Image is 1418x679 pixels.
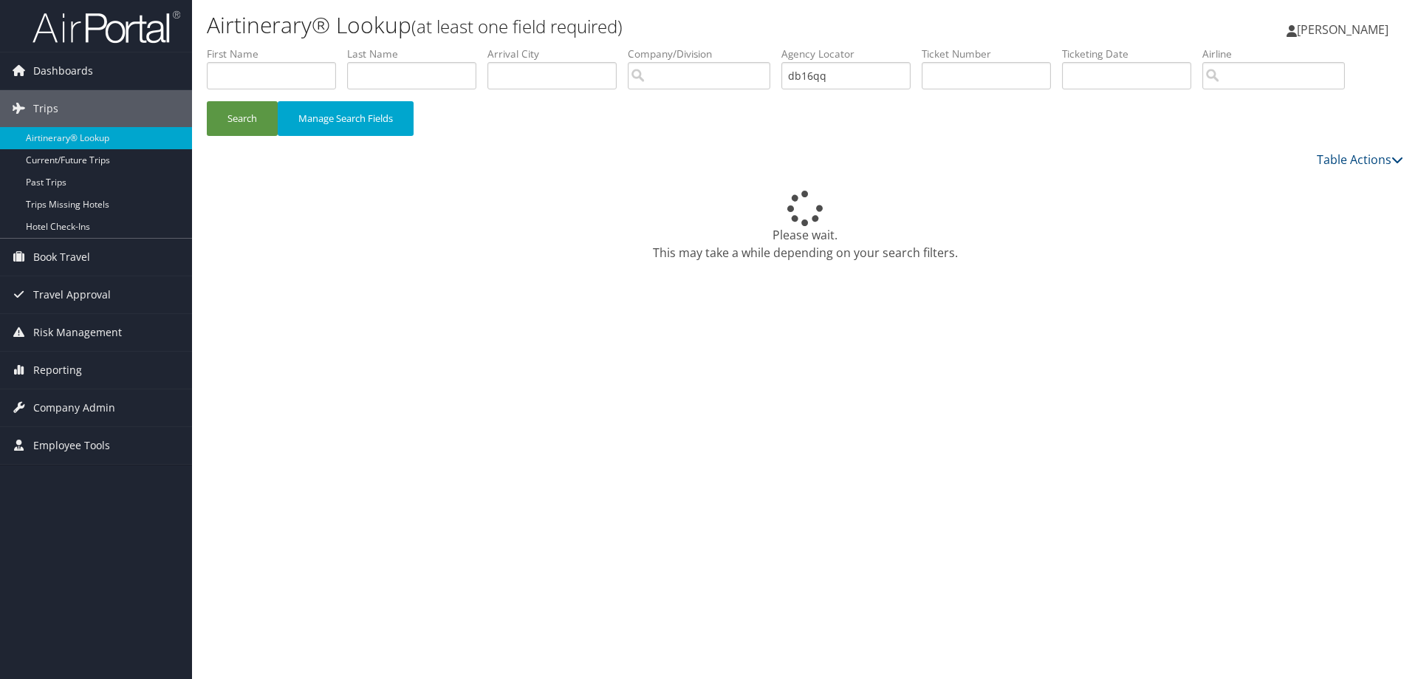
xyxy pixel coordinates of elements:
[33,314,122,351] span: Risk Management
[207,101,278,136] button: Search
[33,90,58,127] span: Trips
[487,47,628,61] label: Arrival City
[628,47,781,61] label: Company/Division
[33,352,82,389] span: Reporting
[347,47,487,61] label: Last Name
[1062,47,1202,61] label: Ticketing Date
[207,47,347,61] label: First Name
[781,47,922,61] label: Agency Locator
[922,47,1062,61] label: Ticket Number
[207,10,1004,41] h1: Airtinerary® Lookup
[32,10,180,44] img: airportal-logo.png
[1297,21,1388,38] span: [PERSON_NAME]
[278,101,414,136] button: Manage Search Fields
[1202,47,1356,61] label: Airline
[1317,151,1403,168] a: Table Actions
[33,276,111,313] span: Travel Approval
[1287,7,1403,52] a: [PERSON_NAME]
[33,52,93,89] span: Dashboards
[411,14,623,38] small: (at least one field required)
[33,389,115,426] span: Company Admin
[33,239,90,276] span: Book Travel
[207,191,1403,262] div: Please wait. This may take a while depending on your search filters.
[33,427,110,464] span: Employee Tools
